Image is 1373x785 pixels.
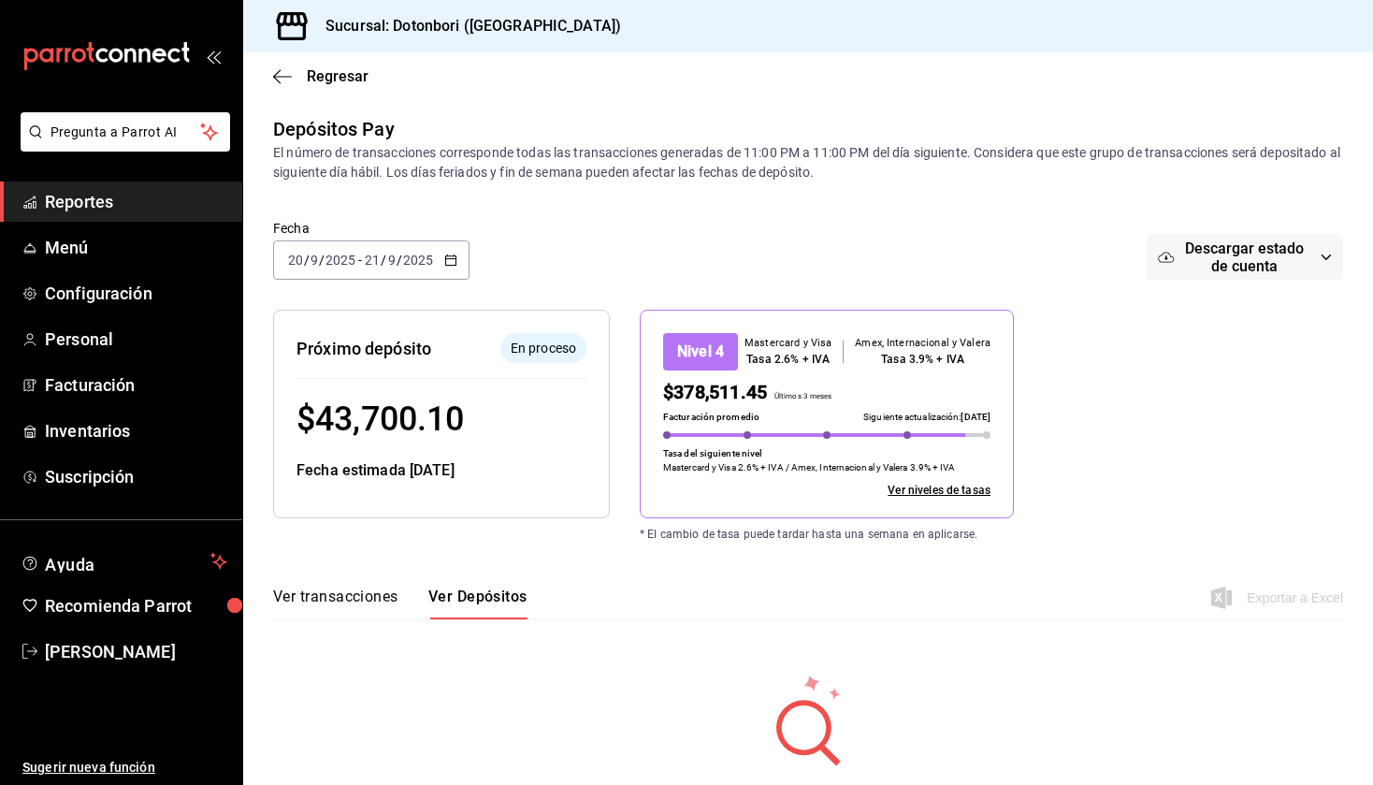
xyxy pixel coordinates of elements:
span: Descargar estado de cuenta [1175,240,1313,275]
input: -- [387,253,397,268]
div: navigation tabs [273,588,528,619]
span: En proceso [503,339,584,358]
span: Inventarios [45,418,227,443]
div: * El cambio de tasa puede tardar hasta una semana en aplicarse. [610,496,1160,543]
div: Nivel 4 [663,333,738,371]
a: Pregunta a Parrot AI [13,136,230,155]
button: Pregunta a Parrot AI [21,112,230,152]
span: Configuración [45,281,227,306]
span: [DATE] [961,412,990,422]
span: / [319,253,325,268]
div: Próximo depósito [296,336,431,361]
button: Ver transacciones [273,588,398,619]
span: Pregunta a Parrot AI [51,123,201,142]
div: Tasa 3.9% + IVA [855,351,990,368]
button: open_drawer_menu [206,49,221,64]
span: / [304,253,310,268]
span: - [358,253,362,268]
p: Facturación promedio [663,410,759,424]
p: Tasa del siguiente nivel [663,446,762,460]
label: Fecha [273,222,470,235]
span: / [397,253,402,268]
span: Facturación [45,372,227,398]
span: [PERSON_NAME] [45,639,227,664]
div: El depósito aún no se ha enviado a tu cuenta bancaria. [500,333,586,363]
div: Fecha estimada [DATE] [296,459,586,482]
span: Suscripción [45,464,227,489]
span: Menú [45,235,227,260]
input: -- [364,253,381,268]
div: Tasa 2.6% + IVA [744,351,831,368]
span: $ 43,700.10 [296,400,464,439]
span: Regresar [307,67,369,85]
div: Depósitos Pay [273,115,395,143]
div: El número de transacciones corresponde todas las transacciones generadas de 11:00 PM a 11:00 PM d... [273,143,1343,182]
span: Personal [45,327,227,352]
h3: Sucursal: Dotonbori ([GEOGRAPHIC_DATA]) [311,15,621,37]
span: Reportes [45,189,227,214]
button: Regresar [273,67,369,85]
span: Sugerir nueva función [22,758,227,778]
p: Últimos 3 meses [767,391,831,406]
div: Mastercard y Visa [744,336,831,352]
button: Ver Depósitos [428,588,528,619]
p: Siguiente actualización: [863,410,990,424]
span: / [381,253,386,268]
input: ---- [325,253,356,268]
input: -- [287,253,304,268]
span: Recomienda Parrot [45,593,227,618]
button: Descargar estado de cuenta [1147,235,1343,280]
span: $378,511.45 [663,381,767,403]
input: ---- [402,253,434,268]
div: Amex, Internacional y Valera [855,336,990,352]
p: Mastercard y Visa 2.6% + IVA / Amex, Internacional y Valera 3.9% + IVA [663,460,956,474]
a: Ver todos los niveles de tasas [888,482,990,499]
span: Ayuda [45,550,203,573]
input: -- [310,253,319,268]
